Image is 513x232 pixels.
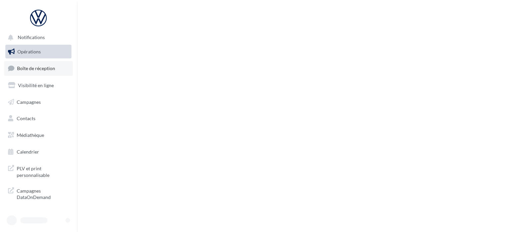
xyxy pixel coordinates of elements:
span: Campagnes [17,99,41,104]
a: Médiathèque [4,128,73,142]
span: Opérations [17,49,41,54]
span: Médiathèque [17,132,44,138]
a: Visibilité en ligne [4,78,73,92]
span: Contacts [17,115,35,121]
a: PLV et print personnalisable [4,161,73,181]
span: Campagnes DataOnDemand [17,186,69,201]
a: Campagnes [4,95,73,109]
a: Boîte de réception [4,61,73,75]
a: Calendrier [4,145,73,159]
span: Boîte de réception [17,65,55,71]
a: Campagnes DataOnDemand [4,184,73,203]
span: PLV et print personnalisable [17,164,69,178]
span: Notifications [18,35,45,40]
a: Opérations [4,45,73,59]
span: Calendrier [17,149,39,155]
a: Contacts [4,111,73,126]
span: Visibilité en ligne [18,82,54,88]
